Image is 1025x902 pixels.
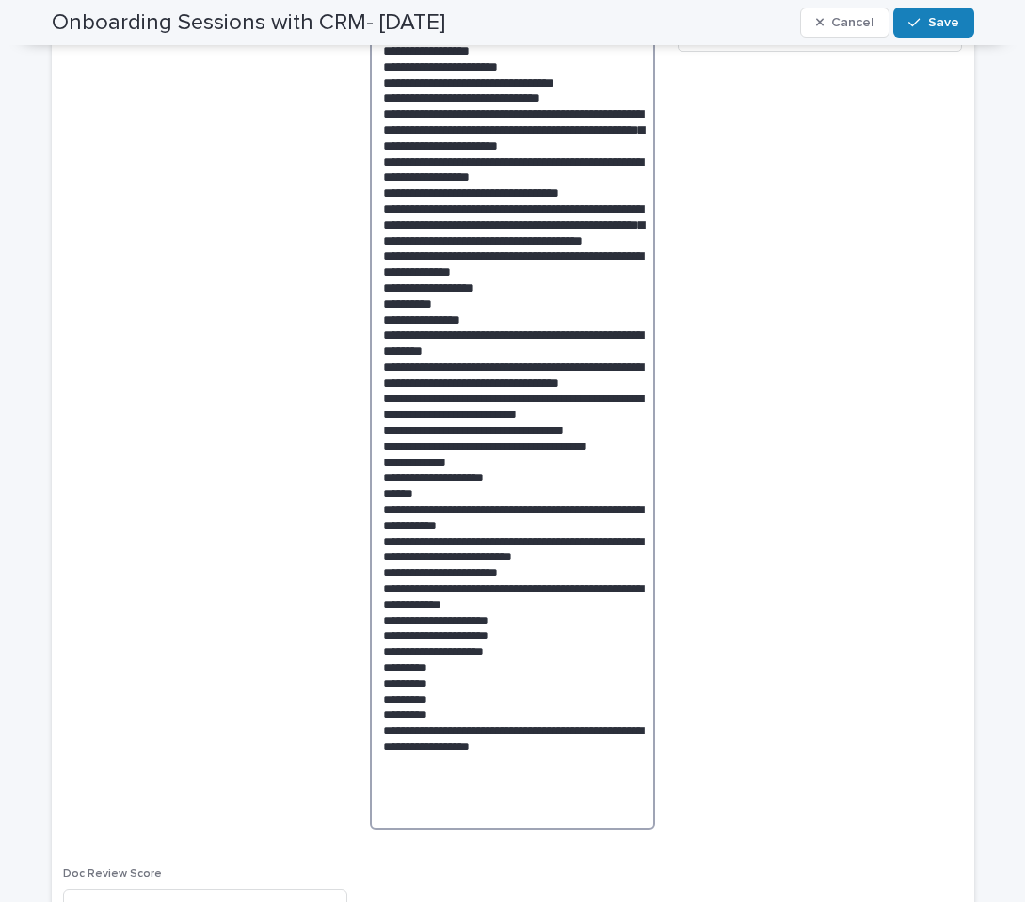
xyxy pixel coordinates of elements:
button: Save [893,8,973,38]
button: Cancel [800,8,890,38]
h2: Onboarding Sessions with CRM- [DATE] [52,9,445,37]
span: Cancel [831,16,873,29]
span: Doc Review Score [63,868,162,879]
span: Save [928,16,959,29]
